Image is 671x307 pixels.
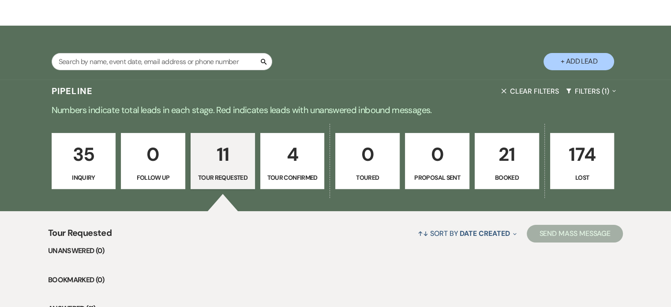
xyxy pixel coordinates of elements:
[52,133,116,190] a: 35Inquiry
[57,173,110,182] p: Inquiry
[418,229,428,238] span: ↑↓
[411,140,464,169] p: 0
[127,173,180,182] p: Follow Up
[48,226,112,245] span: Tour Requested
[266,173,319,182] p: Tour Confirmed
[196,140,249,169] p: 11
[480,173,533,182] p: Booked
[260,133,325,190] a: 4Tour Confirmed
[544,53,614,70] button: + Add Lead
[191,133,255,190] a: 11Tour Requested
[498,80,562,103] button: Clear Filters
[57,140,110,169] p: 35
[556,173,609,182] p: Lost
[411,173,464,182] p: Proposal Sent
[341,173,394,182] p: Toured
[475,133,539,190] a: 21Booked
[266,140,319,169] p: 4
[52,53,272,70] input: Search by name, event date, email address or phone number
[414,222,520,245] button: Sort By Date Created
[562,80,620,103] button: Filters (1)
[335,133,400,190] a: 0Toured
[460,229,510,238] span: Date Created
[550,133,615,190] a: 174Lost
[18,103,653,117] p: Numbers indicate total leads in each stage. Red indicates leads with unanswered inbound messages.
[121,133,185,190] a: 0Follow Up
[48,245,623,257] li: Unanswered (0)
[48,274,623,286] li: Bookmarked (0)
[52,85,93,97] h3: Pipeline
[196,173,249,182] p: Tour Requested
[341,140,394,169] p: 0
[480,140,533,169] p: 21
[127,140,180,169] p: 0
[405,133,469,190] a: 0Proposal Sent
[527,225,623,243] button: Send Mass Message
[556,140,609,169] p: 174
